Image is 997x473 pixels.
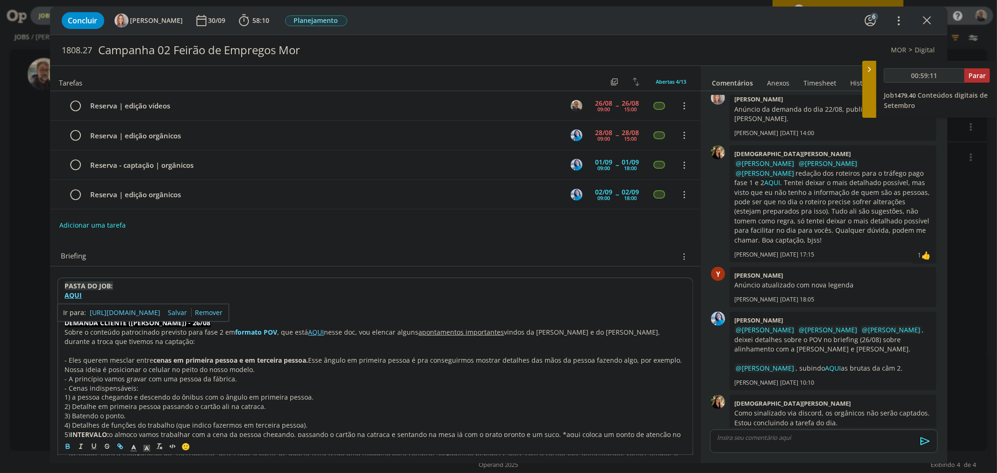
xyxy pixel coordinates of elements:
b: [PERSON_NAME] [734,95,783,103]
div: 28/08 [595,129,613,136]
span: Planejamento [285,15,347,26]
p: 4) Detalhes de funções do trabalho (que indico fazermos em terceira pessoa). [65,421,686,430]
span: -- [616,132,619,138]
img: E [571,189,582,201]
strong: formato POV [236,328,278,337]
button: 6 [863,13,878,28]
a: Timesheet [803,74,837,88]
img: arrow-down-up.svg [633,78,639,86]
p: [PERSON_NAME] [734,129,778,137]
button: R [570,99,584,113]
img: C [711,395,725,409]
a: AQUI [825,364,841,373]
strong: PASTA DO JOB: [65,281,113,290]
img: C [711,145,725,159]
a: AQUI [65,291,82,300]
b: [DEMOGRAPHIC_DATA][PERSON_NAME] [734,399,851,408]
a: Digital [915,45,935,54]
div: 09:00 [598,165,610,171]
div: Anexos [767,79,790,88]
p: Como sinalizado via discord, os orgânicos não serão captados. Estou concluindo a tarefa do dia. [734,408,932,428]
u: apontamentos importantes [419,328,504,337]
button: 58:10 [237,13,272,28]
span: [DATE] 14:00 [780,129,814,137]
p: 5) o almoço vamos trabalhar com a cena da pessoa chegando, passando o cartão na catraca e sentand... [65,430,686,449]
button: Adicionar uma tarefa [59,217,126,234]
button: E [570,128,584,142]
div: Reserva | edição orgânicos [86,130,562,142]
span: Concluir [68,17,98,24]
span: Abertas 4/13 [656,78,687,85]
div: 09:00 [598,136,610,141]
p: Sobre o conteúdo patrocinado previsto para fase 2 em , que está nesse doc, vou elencar alguns vin... [65,328,686,346]
p: - Eles querem mesclar entre Esse ângulo em primeira pessoa é pra conseguirmos mostrar detalhes da... [65,356,686,374]
img: E [711,312,725,326]
p: - Cenas indispensáveis: [65,384,686,393]
img: A [711,91,725,105]
span: @[PERSON_NAME] [862,325,920,334]
div: Reserva | edição vídeos [86,100,562,112]
span: 1808.27 [62,45,93,56]
span: @[PERSON_NAME] [799,325,857,334]
span: [PERSON_NAME] [130,17,183,24]
p: 1) a pessoa chegando e descendo do ônibus com o ângulo em primeira pessoa. [65,393,686,402]
div: 15:00 [624,136,637,141]
a: Job1479.40Conteúdos digitais de Setembro [884,91,988,110]
span: -- [616,102,619,109]
div: Elisa Simon [921,250,931,261]
span: -- [616,162,619,168]
span: -- [616,191,619,198]
p: 3) Batendo o ponto. [65,411,686,421]
div: 26/08 [622,100,639,107]
div: 18:00 [624,195,637,201]
span: Cor de Fundo [140,441,153,452]
span: Parar [968,71,986,80]
img: E [571,129,582,141]
img: R [571,100,582,112]
span: 58:10 [253,16,270,25]
span: @[PERSON_NAME] [736,159,794,168]
button: E [570,187,584,201]
p: Anúncio atualizado com nova legenda [734,280,932,290]
button: Parar [964,68,990,83]
img: A [115,14,129,28]
div: Y [711,267,725,281]
span: [DATE] 17:15 [780,251,814,259]
div: 28/08 [622,129,639,136]
div: 01/09 [622,159,639,165]
div: 09:00 [598,107,610,112]
div: 09:00 [598,195,610,201]
span: Conteúdos digitais de Setembro [884,91,988,110]
div: 1 [918,250,921,260]
a: [URL][DOMAIN_NAME] [90,307,161,319]
span: Cor do Texto [127,441,140,452]
span: @[PERSON_NAME] [736,169,794,178]
a: MOR [891,45,907,54]
p: Anúncio da demanda do dia 22/08, publicado pelo [PERSON_NAME]. [734,105,932,124]
p: [PERSON_NAME] [734,379,778,387]
div: 02/09 [595,189,613,195]
p: [PERSON_NAME] [734,295,778,304]
button: A[PERSON_NAME] [115,14,183,28]
span: [DATE] 18:05 [780,295,814,304]
p: , deixei detalhes sobre o POV no briefing (26/08) sobre alinhamento com a [PERSON_NAME] e [PERSON... [734,325,932,354]
p: redação dos roteiros para o tráfego pago fase 1 e 2 . Tentei deixar o mais detalhado possível, ma... [734,159,932,245]
div: Reserva - captação | orgânicos [86,159,562,171]
span: [DATE] 10:10 [780,379,814,387]
a: Histórico [850,74,879,88]
a: AQUI [764,178,780,187]
span: Briefing [61,251,86,263]
p: , subindo as brutas da câm 2. [734,364,932,373]
b: [PERSON_NAME] [734,316,783,324]
span: Tarefas [59,76,83,87]
a: AQUI [308,328,324,337]
b: [PERSON_NAME] [734,271,783,279]
strong: cenas em primeira pessoa e em terceira pessoa. [154,356,308,365]
div: 18:00 [624,165,637,171]
img: E [571,159,582,171]
span: @[PERSON_NAME] [799,159,857,168]
button: Planejamento [285,15,348,27]
button: 🙂 [179,441,193,452]
span: 1479.40 [894,91,916,100]
span: 🙂 [182,442,191,451]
